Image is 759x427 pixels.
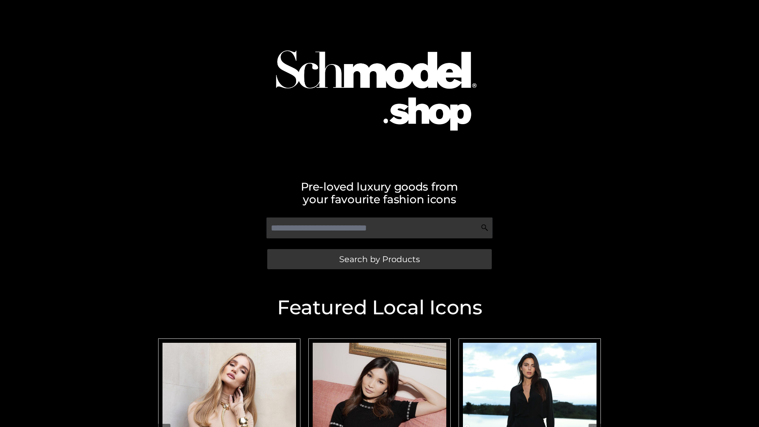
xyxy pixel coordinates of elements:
span: Search by Products [339,255,420,263]
img: Search Icon [481,224,489,232]
h2: Pre-loved luxury goods from your favourite fashion icons [154,180,605,206]
h2: Featured Local Icons​ [154,298,605,317]
a: Search by Products [267,249,492,269]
